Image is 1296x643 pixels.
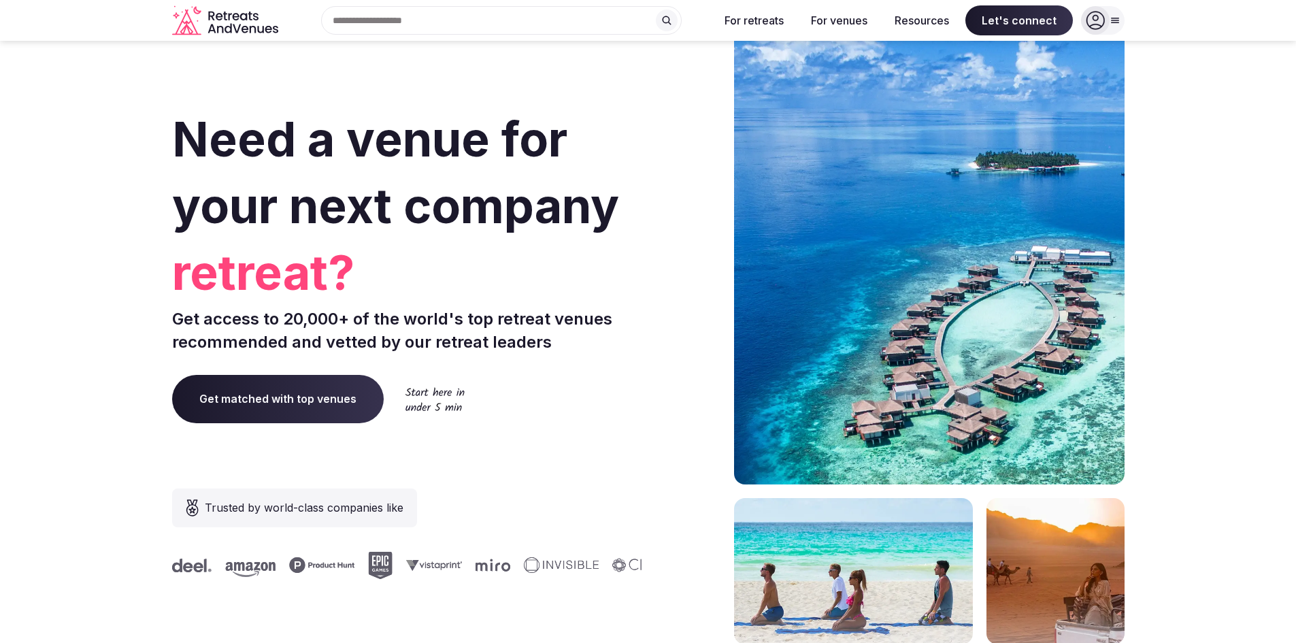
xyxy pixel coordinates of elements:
button: For retreats [714,5,795,35]
span: Trusted by world-class companies like [205,499,403,516]
span: Need a venue for your next company [172,110,619,235]
img: Start here in under 5 min [405,387,465,411]
svg: Invisible company logo [522,557,597,574]
button: Resources [884,5,960,35]
svg: Deel company logo [170,559,210,572]
svg: Retreats and Venues company logo [172,5,281,36]
span: Let's connect [965,5,1073,35]
button: For venues [800,5,878,35]
svg: Vistaprint company logo [404,559,460,571]
a: Get matched with top venues [172,375,384,423]
svg: Epic Games company logo [366,552,391,579]
p: Get access to 20,000+ of the world's top retreat venues recommended and vetted by our retreat lea... [172,308,643,353]
span: retreat? [172,240,643,306]
a: Visit the homepage [172,5,281,36]
svg: Miro company logo [473,559,508,572]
